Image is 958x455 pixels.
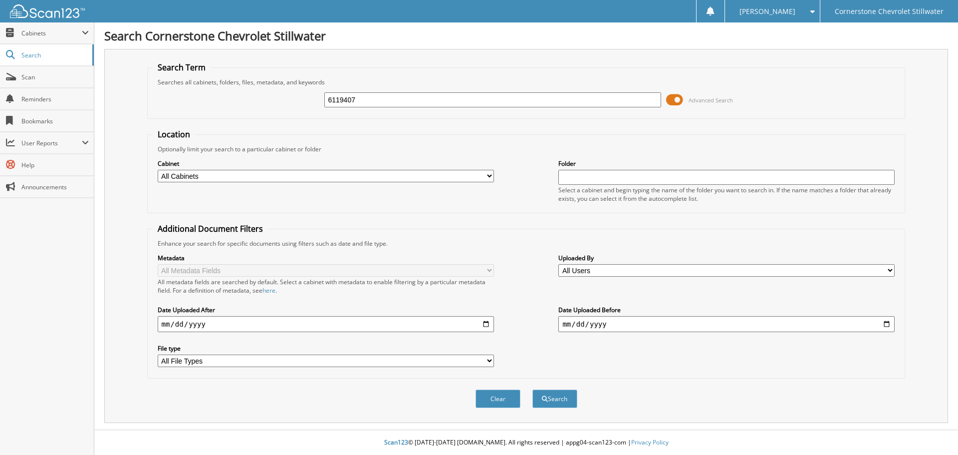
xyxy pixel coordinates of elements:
[153,223,268,234] legend: Additional Document Filters
[21,29,82,37] span: Cabinets
[532,390,577,408] button: Search
[153,129,195,140] legend: Location
[153,62,211,73] legend: Search Term
[158,306,494,314] label: Date Uploaded After
[476,390,520,408] button: Clear
[558,306,895,314] label: Date Uploaded Before
[835,8,944,14] span: Cornerstone Chevrolet Stillwater
[158,316,494,332] input: start
[631,438,669,447] a: Privacy Policy
[21,95,89,103] span: Reminders
[21,161,89,169] span: Help
[21,183,89,191] span: Announcements
[94,431,958,455] div: © [DATE]-[DATE] [DOMAIN_NAME]. All rights reserved | appg04-scan123-com |
[689,96,733,104] span: Advanced Search
[158,159,494,168] label: Cabinet
[21,117,89,125] span: Bookmarks
[262,286,275,295] a: here
[158,254,494,262] label: Metadata
[158,344,494,353] label: File type
[558,316,895,332] input: end
[153,78,900,86] div: Searches all cabinets, folders, files, metadata, and keywords
[21,139,82,147] span: User Reports
[739,8,795,14] span: [PERSON_NAME]
[21,73,89,81] span: Scan
[158,278,494,295] div: All metadata fields are searched by default. Select a cabinet with metadata to enable filtering b...
[558,159,895,168] label: Folder
[153,145,900,153] div: Optionally limit your search to a particular cabinet or folder
[153,239,900,248] div: Enhance your search for specific documents using filters such as date and file type.
[384,438,408,447] span: Scan123
[21,51,87,59] span: Search
[908,407,958,455] iframe: Chat Widget
[558,254,895,262] label: Uploaded By
[558,186,895,203] div: Select a cabinet and begin typing the name of the folder you want to search in. If the name match...
[10,4,85,18] img: scan123-logo-white.svg
[104,27,948,44] h1: Search Cornerstone Chevrolet Stillwater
